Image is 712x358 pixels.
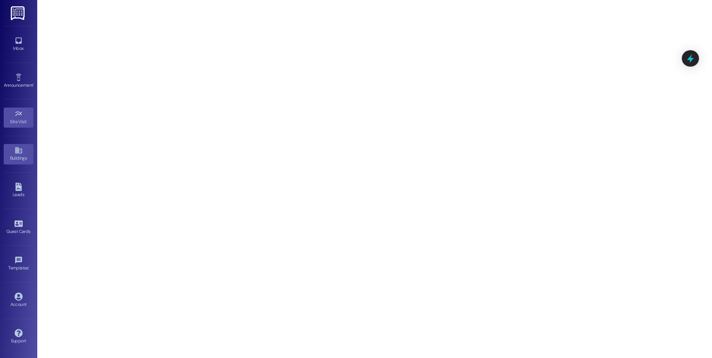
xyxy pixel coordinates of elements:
[4,108,34,128] a: Site Visit •
[4,34,34,54] a: Inbox
[27,118,28,123] span: •
[29,264,30,269] span: •
[4,180,34,201] a: Leads
[4,290,34,310] a: Account
[33,81,34,87] span: •
[4,144,34,164] a: Buildings
[11,6,26,20] img: ResiDesk Logo
[4,217,34,237] a: Guest Cards
[4,327,34,347] a: Support
[4,254,34,274] a: Templates •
